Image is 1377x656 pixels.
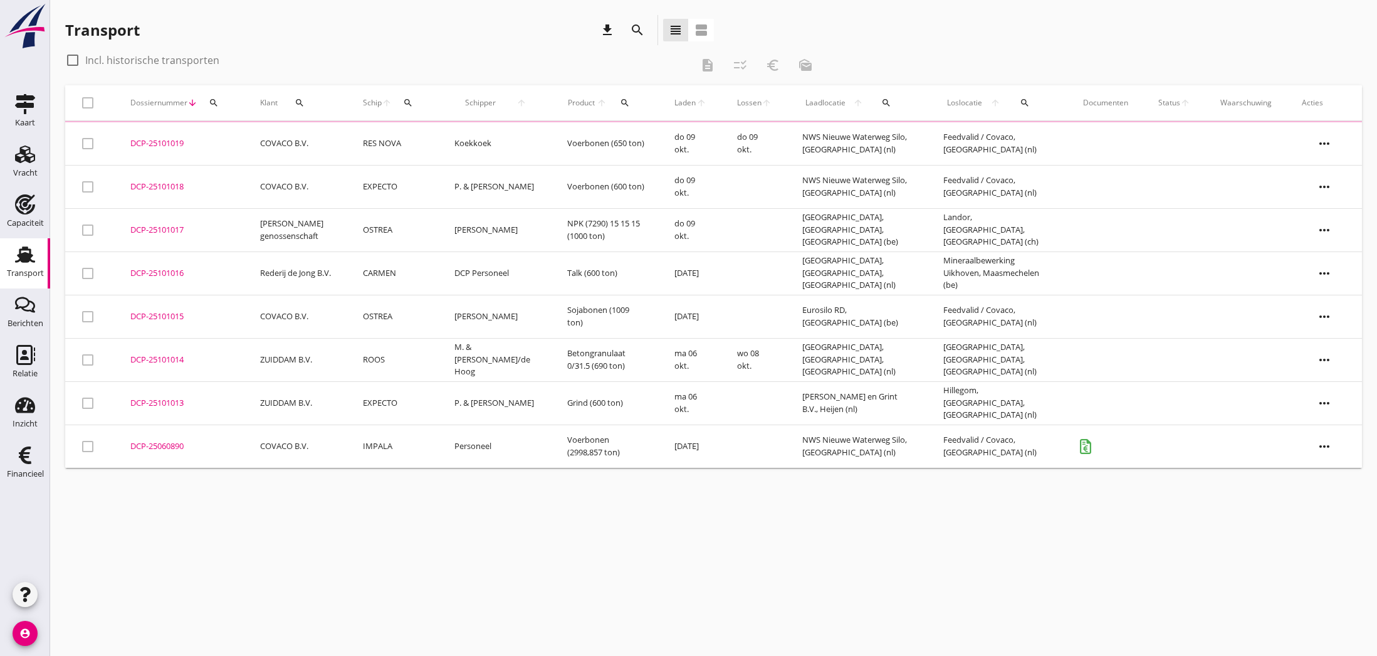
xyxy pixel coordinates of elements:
[552,295,659,338] td: Sojabonen (1009 ton)
[15,119,35,127] div: Kaart
[1083,97,1128,108] div: Documenten
[439,208,552,251] td: [PERSON_NAME]
[620,98,630,108] i: search
[1020,98,1030,108] i: search
[552,251,659,295] td: Talk (600 ton)
[787,338,928,381] td: [GEOGRAPHIC_DATA], [GEOGRAPHIC_DATA], [GEOGRAPHIC_DATA] (nl)
[348,165,439,208] td: EXPECTO
[187,98,197,108] i: arrow_downward
[439,425,552,468] td: Personeel
[1307,429,1342,464] i: more_horiz
[737,97,762,108] span: Lossen
[722,122,787,166] td: do 09 okt.
[987,98,1005,108] i: arrow_upward
[659,338,722,381] td: ma 06 okt.
[130,224,230,236] div: DCP-25101017
[130,310,230,323] div: DCP-25101015
[454,97,506,108] span: Schipper
[7,470,44,478] div: Financieel
[630,23,645,38] i: search
[659,381,722,425] td: ma 06 okt.
[348,425,439,468] td: IMPALA
[13,369,38,378] div: Relatie
[928,208,1068,251] td: Landor, [GEOGRAPHIC_DATA], [GEOGRAPHIC_DATA] (ch)
[659,165,722,208] td: do 09 okt.
[552,208,659,251] td: NPK (7290) 15 15 15 (1000 ton)
[7,269,44,277] div: Transport
[722,338,787,381] td: wo 08 okt.
[787,165,928,208] td: NWS Nieuwe Waterweg Silo, [GEOGRAPHIC_DATA] (nl)
[8,319,43,327] div: Berichten
[802,97,849,108] span: Laadlocatie
[1220,97,1272,108] div: Waarschuwing
[130,440,230,453] div: DCP-25060890
[659,295,722,338] td: [DATE]
[674,97,696,108] span: Laden
[245,122,348,166] td: COVACO B.V.
[787,251,928,295] td: [GEOGRAPHIC_DATA], [GEOGRAPHIC_DATA], [GEOGRAPHIC_DATA] (nl)
[552,425,659,468] td: Voerbonen (2998,857 ton)
[295,98,305,108] i: search
[130,181,230,193] div: DCP-25101018
[1307,299,1342,334] i: more_horiz
[1158,97,1180,108] span: Status
[928,251,1068,295] td: Mineraalbewerking Uikhoven, Maasmechelen (be)
[928,425,1068,468] td: Feedvalid / Covaco, [GEOGRAPHIC_DATA] (nl)
[881,98,891,108] i: search
[348,295,439,338] td: OSTREA
[762,98,772,108] i: arrow_upward
[130,354,230,366] div: DCP-25101014
[245,251,348,295] td: Rederij de Jong B.V.
[1307,169,1342,204] i: more_horiz
[245,295,348,338] td: COVACO B.V.
[928,165,1068,208] td: Feedvalid / Covaco, [GEOGRAPHIC_DATA] (nl)
[787,425,928,468] td: NWS Nieuwe Waterweg Silo, [GEOGRAPHIC_DATA] (nl)
[439,122,552,166] td: Koekkoek
[65,20,140,40] div: Transport
[130,97,187,108] span: Dossiernummer
[85,54,219,66] label: Incl. historische transporten
[130,397,230,410] div: DCP-25101013
[943,97,987,108] span: Loslocatie
[849,98,866,108] i: arrow_upward
[439,338,552,381] td: M. & [PERSON_NAME]/de Hoog
[506,98,537,108] i: arrow_upward
[1180,98,1190,108] i: arrow_upward
[130,267,230,280] div: DCP-25101016
[694,23,709,38] i: view_agenda
[928,381,1068,425] td: Hillegom, [GEOGRAPHIC_DATA], [GEOGRAPHIC_DATA] (nl)
[3,3,48,50] img: logo-small.a267ee39.svg
[260,88,333,118] div: Klant
[130,137,230,150] div: DCP-25101019
[439,381,552,425] td: P. & [PERSON_NAME]
[245,208,348,251] td: [PERSON_NAME] genossenschaft
[1307,386,1342,421] i: more_horiz
[928,338,1068,381] td: [GEOGRAPHIC_DATA], [GEOGRAPHIC_DATA], [GEOGRAPHIC_DATA] (nl)
[552,338,659,381] td: Betongranulaat 0/31.5 (690 ton)
[7,219,44,227] div: Capaciteit
[659,122,722,166] td: do 09 okt.
[209,98,219,108] i: search
[1307,256,1342,291] i: more_horiz
[1307,126,1342,161] i: more_horiz
[13,420,38,428] div: Inzicht
[363,97,382,108] span: Schip
[245,425,348,468] td: COVACO B.V.
[382,98,392,108] i: arrow_upward
[1307,213,1342,248] i: more_horiz
[439,165,552,208] td: P. & [PERSON_NAME]
[552,381,659,425] td: Grind (600 ton)
[659,425,722,468] td: [DATE]
[348,208,439,251] td: OSTREA
[787,208,928,251] td: [GEOGRAPHIC_DATA], [GEOGRAPHIC_DATA], [GEOGRAPHIC_DATA] (be)
[348,251,439,295] td: CARMEN
[348,122,439,166] td: RES NOVA
[928,295,1068,338] td: Feedvalid / Covaco, [GEOGRAPHIC_DATA] (nl)
[245,165,348,208] td: COVACO B.V.
[552,122,659,166] td: Voerbonen (650 ton)
[668,23,683,38] i: view_headline
[1307,342,1342,378] i: more_horiz
[696,98,707,108] i: arrow_upward
[403,98,413,108] i: search
[659,251,722,295] td: [DATE]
